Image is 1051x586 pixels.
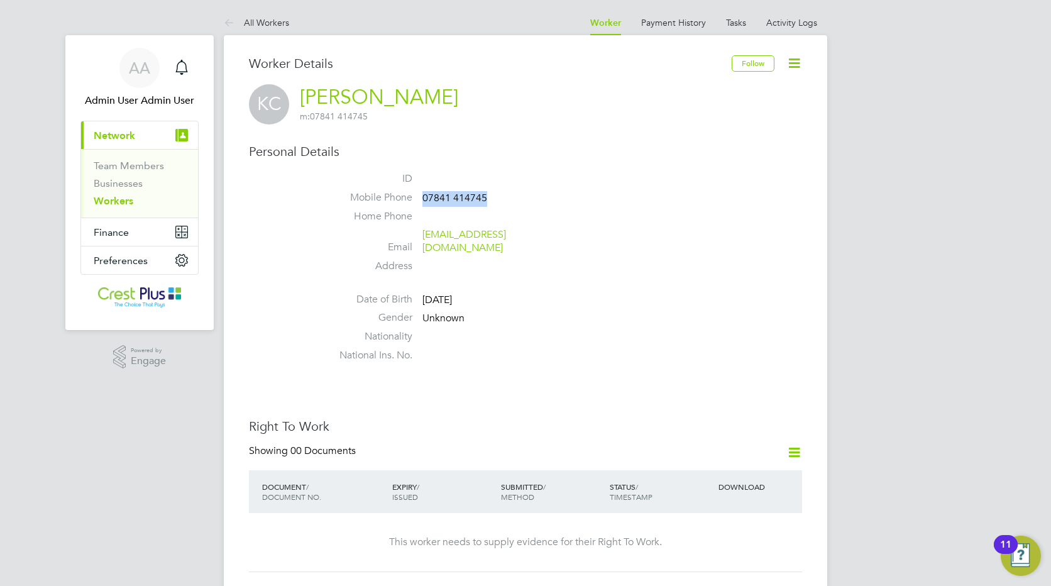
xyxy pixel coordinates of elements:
[249,55,732,72] h3: Worker Details
[422,312,465,325] span: Unknown
[94,195,133,207] a: Workers
[641,17,706,28] a: Payment History
[324,349,412,362] label: National Ins. No.
[1000,545,1011,561] div: 11
[324,293,412,306] label: Date of Birth
[324,191,412,204] label: Mobile Phone
[324,241,412,254] label: Email
[113,345,167,369] a: Powered byEngage
[306,482,309,492] span: /
[300,111,368,122] span: 07841 414745
[422,294,452,306] span: [DATE]
[81,121,198,149] button: Network
[80,93,199,108] span: Admin User Admin User
[607,475,715,508] div: STATUS
[81,149,198,218] div: Network
[324,210,412,223] label: Home Phone
[80,48,199,108] a: AAAdmin User Admin User
[610,492,652,502] span: TIMESTAMP
[129,60,150,76] span: AA
[261,536,790,549] div: This worker needs to supply evidence for their Right To Work.
[131,345,166,356] span: Powered by
[65,35,214,330] nav: Main navigation
[131,356,166,367] span: Engage
[422,192,487,204] span: 07841 414745
[81,218,198,246] button: Finance
[732,55,774,72] button: Follow
[726,17,746,28] a: Tasks
[249,445,358,458] div: Showing
[224,17,289,28] a: All Workers
[417,482,419,492] span: /
[392,492,418,502] span: ISSUED
[389,475,498,508] div: EXPIRY
[94,255,148,267] span: Preferences
[300,85,458,109] a: [PERSON_NAME]
[324,260,412,273] label: Address
[498,475,607,508] div: SUBMITTED
[543,482,546,492] span: /
[300,111,310,122] span: m:
[94,130,135,141] span: Network
[636,482,638,492] span: /
[98,287,182,307] img: crestplusoperations-logo-retina.png
[324,172,412,185] label: ID
[501,492,534,502] span: METHOD
[81,246,198,274] button: Preferences
[715,475,802,498] div: DOWNLOAD
[249,143,802,160] h3: Personal Details
[80,287,199,307] a: Go to home page
[94,160,164,172] a: Team Members
[324,311,412,324] label: Gender
[259,475,389,508] div: DOCUMENT
[262,492,321,502] span: DOCUMENT NO.
[1001,536,1041,576] button: Open Resource Center, 11 new notifications
[324,330,412,343] label: Nationality
[422,228,506,254] a: [EMAIL_ADDRESS][DOMAIN_NAME]
[94,226,129,238] span: Finance
[290,445,356,457] span: 00 Documents
[590,18,621,28] a: Worker
[94,177,143,189] a: Businesses
[249,84,289,124] span: KC
[249,418,802,434] h3: Right To Work
[766,17,817,28] a: Activity Logs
